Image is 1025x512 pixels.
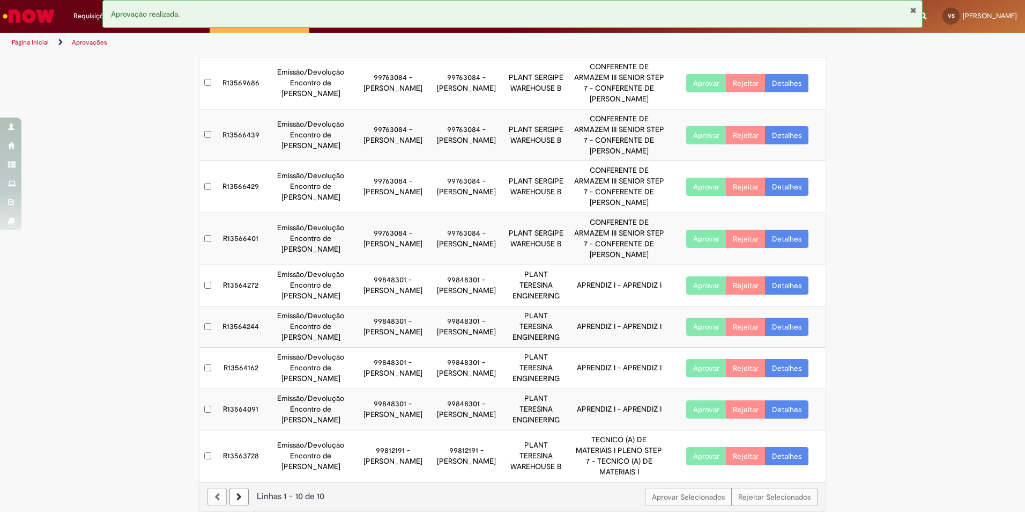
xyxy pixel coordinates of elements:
td: APRENDIZ I - APRENDIZ I [569,348,669,389]
div: Linhas 1 − 10 de 10 [207,491,818,503]
button: Aprovar [686,359,726,377]
td: 99848301 - [PERSON_NAME] [356,389,429,430]
a: Aprovações [72,38,107,47]
td: R13564091 [216,389,265,430]
td: Emissão/Devolução Encontro de [PERSON_NAME] [265,430,356,482]
td: PLANT SERGIPE WAREHOUSE B [503,213,569,265]
td: R13563728 [216,430,265,482]
td: 99848301 - [PERSON_NAME] [429,306,503,348]
td: 99763084 - [PERSON_NAME] [356,109,429,161]
button: Rejeitar [726,178,766,196]
td: Emissão/Devolução Encontro de [PERSON_NAME] [265,161,356,213]
td: CONFERENTE DE ARMAZEM III SENIOR STEP 7 - CONFERENTE DE [PERSON_NAME] [569,161,669,213]
span: Requisições [73,11,111,21]
td: PLANT TERESINA ENGINEERING [503,389,569,430]
td: 99848301 - [PERSON_NAME] [356,265,429,306]
button: Fechar Notificação [910,6,917,14]
td: 99763084 - [PERSON_NAME] [356,161,429,213]
td: PLANT SERGIPE WAREHOUSE B [503,109,569,161]
td: Emissão/Devolução Encontro de [PERSON_NAME] [265,109,356,161]
td: PLANT SERGIPE WAREHOUSE B [503,57,569,109]
a: Detalhes [765,318,808,336]
a: Detalhes [765,359,808,377]
td: R13564244 [216,306,265,348]
a: Detalhes [765,178,808,196]
button: Rejeitar [726,74,766,92]
td: 99848301 - [PERSON_NAME] [429,348,503,389]
td: CONFERENTE DE ARMAZEM III SENIOR STEP 7 - CONFERENTE DE [PERSON_NAME] [569,213,669,265]
button: Aprovar [686,276,726,295]
button: Aprovar [686,178,726,196]
a: Detalhes [765,276,808,295]
td: 99763084 - [PERSON_NAME] [429,213,503,265]
button: Rejeitar [726,230,766,248]
a: Detalhes [765,400,808,419]
button: Aprovar [686,126,726,144]
td: 99848301 - [PERSON_NAME] [356,348,429,389]
td: PLANT TERESINA ENGINEERING [503,265,569,306]
td: Emissão/Devolução Encontro de [PERSON_NAME] [265,57,356,109]
span: [PERSON_NAME] [963,11,1017,20]
td: APRENDIZ I - APRENDIZ I [569,265,669,306]
td: R13564162 [216,348,265,389]
td: R13566439 [216,109,265,161]
td: PLANT TERESINA WAREHOUSE B [503,430,569,482]
span: Aprovação realizada. [111,9,180,19]
button: Aprovar [686,400,726,419]
td: 99848301 - [PERSON_NAME] [429,389,503,430]
button: Rejeitar [726,447,766,465]
td: 99812191 - [PERSON_NAME] [356,430,429,482]
a: Detalhes [765,447,808,465]
td: Emissão/Devolução Encontro de [PERSON_NAME] [265,265,356,306]
button: Aprovar [686,230,726,248]
td: 99763084 - [PERSON_NAME] [429,109,503,161]
td: R13566401 [216,213,265,265]
button: Rejeitar [726,318,766,336]
td: 99812191 - [PERSON_NAME] [429,430,503,482]
td: 99848301 - [PERSON_NAME] [429,265,503,306]
td: R13566429 [216,161,265,213]
td: PLANT TERESINA ENGINEERING [503,306,569,348]
td: 99763084 - [PERSON_NAME] [429,57,503,109]
td: APRENDIZ I - APRENDIZ I [569,389,669,430]
a: Página inicial [12,38,49,47]
td: PLANT SERGIPE WAREHOUSE B [503,161,569,213]
td: Emissão/Devolução Encontro de [PERSON_NAME] [265,389,356,430]
img: ServiceNow [1,5,56,27]
td: PLANT TERESINA ENGINEERING [503,348,569,389]
a: Detalhes [765,230,808,248]
td: R13569686 [216,57,265,109]
td: Emissão/Devolução Encontro de [PERSON_NAME] [265,348,356,389]
td: 99848301 - [PERSON_NAME] [356,306,429,348]
ul: Trilhas de página [8,33,675,53]
td: R13564272 [216,265,265,306]
button: Rejeitar [726,359,766,377]
a: Detalhes [765,126,808,144]
button: Aprovar [686,74,726,92]
td: 99763084 - [PERSON_NAME] [356,213,429,265]
button: Rejeitar [726,276,766,295]
a: Detalhes [765,74,808,92]
td: CONFERENTE DE ARMAZEM III SENIOR STEP 7 - CONFERENTE DE [PERSON_NAME] [569,57,669,109]
button: Aprovar [686,447,726,465]
td: Emissão/Devolução Encontro de [PERSON_NAME] [265,213,356,265]
td: TECNICO (A) DE MATERIAIS I PLENO STEP 7 - TECNICO (A) DE MATERIAIS I [569,430,669,482]
button: Rejeitar [726,126,766,144]
td: CONFERENTE DE ARMAZEM III SENIOR STEP 7 - CONFERENTE DE [PERSON_NAME] [569,109,669,161]
td: APRENDIZ I - APRENDIZ I [569,306,669,348]
td: 99763084 - [PERSON_NAME] [356,57,429,109]
button: Aprovar [686,318,726,336]
td: Emissão/Devolução Encontro de [PERSON_NAME] [265,306,356,348]
td: 99763084 - [PERSON_NAME] [429,161,503,213]
button: Rejeitar [726,400,766,419]
span: VS [948,12,955,19]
